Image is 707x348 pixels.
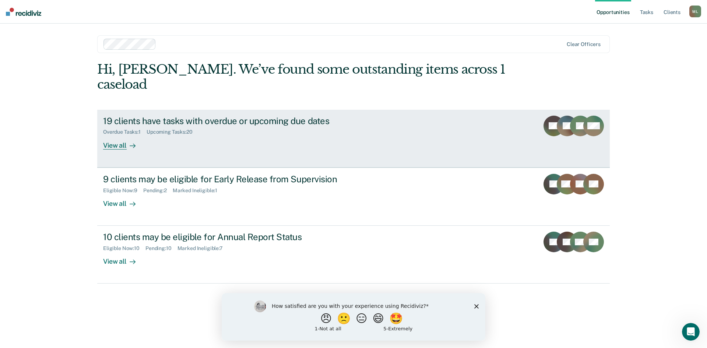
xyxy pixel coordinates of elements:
[97,168,610,226] a: 9 clients may be eligible for Early Release from SupervisionEligible Now:9Pending:2Marked Ineligi...
[103,245,145,252] div: Eligible Now : 10
[145,245,177,252] div: Pending : 10
[103,174,362,184] div: 9 clients may be eligible for Early Release from Supervision
[689,6,701,17] div: M L
[173,187,223,194] div: Marked Ineligible : 1
[97,226,610,284] a: 10 clients may be eligible for Annual Report StatusEligible Now:10Pending:10Marked Ineligible:7Vi...
[97,110,610,168] a: 19 clients have tasks with overdue or upcoming due datesOverdue Tasks:1Upcoming Tasks:20View all
[177,245,229,252] div: Marked Ineligible : 7
[103,135,144,150] div: View all
[567,41,601,48] div: Clear officers
[222,293,485,341] iframe: Survey by Kim from Recidiviz
[103,252,144,266] div: View all
[689,6,701,17] button: ML
[682,323,700,341] iframe: Intercom live chat
[97,62,507,92] div: Hi, [PERSON_NAME]. We’ve found some outstanding items across 1 caseload
[147,129,198,135] div: Upcoming Tasks : 20
[103,232,362,242] div: 10 clients may be eligible for Annual Report Status
[103,116,362,126] div: 19 clients have tasks with overdue or upcoming due dates
[103,193,144,208] div: View all
[103,187,143,194] div: Eligible Now : 9
[143,187,173,194] div: Pending : 2
[103,129,147,135] div: Overdue Tasks : 1
[6,8,41,16] img: Recidiviz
